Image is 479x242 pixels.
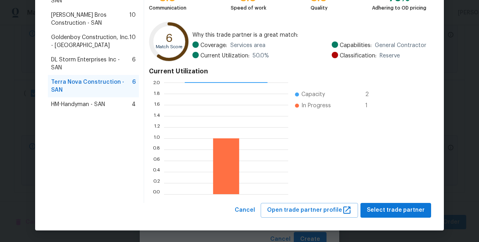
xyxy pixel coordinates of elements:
[380,52,400,60] span: Reserve
[149,4,186,12] div: Communication
[156,45,182,49] text: Match Score
[153,80,160,85] text: 2.0
[365,102,378,110] span: 1
[261,203,358,218] button: Open trade partner profile
[235,205,255,215] span: Cancel
[129,11,136,27] span: 10
[360,203,431,218] button: Select trade partner
[153,158,160,163] text: 0.6
[51,56,132,72] span: DL Storm Enterprises Inc - SAN
[154,125,160,130] text: 1.2
[301,102,331,110] span: In Progress
[253,52,269,60] span: 50.0 %
[154,114,160,118] text: 1.4
[367,205,425,215] span: Select trade partner
[153,181,160,185] text: 0.2
[232,203,258,218] button: Cancel
[231,4,266,12] div: Speed of work
[166,33,173,44] text: 6
[301,91,325,98] span: Capacity
[340,52,376,60] span: Classification:
[365,91,378,98] span: 2
[152,147,160,152] text: 0.8
[311,4,328,12] div: Quality
[149,67,426,75] h4: Current Utilization
[340,41,372,49] span: Capabilities:
[152,169,160,174] text: 0.4
[267,205,352,215] span: Open trade partner profile
[51,11,129,27] span: [PERSON_NAME] Bros Construction - SAN
[154,136,160,141] text: 1.0
[132,78,136,94] span: 6
[200,41,227,49] span: Coverage:
[192,31,426,39] span: Why this trade partner is a great match:
[200,52,249,60] span: Current Utilization:
[132,100,136,108] span: 4
[51,33,129,49] span: Goldenboy Construction, Inc. - [GEOGRAPHIC_DATA]
[129,33,136,49] span: 10
[51,78,132,94] span: Terra Nova Construction - SAN
[51,100,105,108] span: HM-Handyman - SAN
[152,192,160,197] text: 0.0
[154,102,160,107] text: 1.6
[230,41,265,49] span: Services area
[372,4,426,12] div: Adhering to OD pricing
[154,91,160,96] text: 1.8
[132,56,136,72] span: 6
[375,41,426,49] span: General Contractor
